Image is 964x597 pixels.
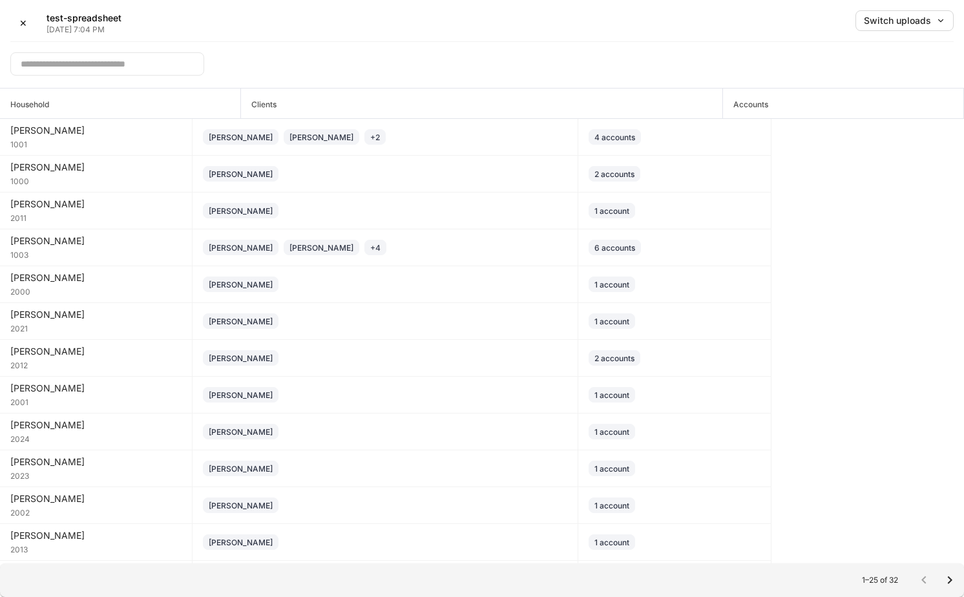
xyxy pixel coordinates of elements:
div: 2023 [10,468,182,481]
div: 2 accounts [594,168,634,180]
div: 1001 [10,137,182,150]
div: [PERSON_NAME] [209,499,273,512]
div: 1 account [594,278,629,291]
div: 1 account [594,499,629,512]
p: 1–25 of 32 [862,575,898,585]
div: ✕ [19,19,27,28]
div: [PERSON_NAME] [10,198,182,211]
h6: Accounts [723,98,768,110]
h5: test-spreadsheet [47,12,121,25]
div: [PERSON_NAME] [10,271,182,284]
div: [PERSON_NAME] [10,124,182,137]
button: ✕ [10,10,36,36]
div: [PERSON_NAME] [10,529,182,542]
div: 1000 [10,174,182,187]
h6: Clients [241,98,277,110]
div: [PERSON_NAME] [209,352,273,364]
p: [DATE] 7:04 PM [47,25,121,35]
div: [PERSON_NAME] [10,492,182,505]
div: [PERSON_NAME] [10,419,182,432]
div: [PERSON_NAME] [209,131,273,143]
div: [PERSON_NAME] [209,315,273,328]
div: 4 accounts [594,131,635,143]
div: 2002 [10,505,182,518]
div: Switch uploads [864,16,945,25]
div: [PERSON_NAME] [209,389,273,401]
div: 1 account [594,536,629,549]
div: 2012 [10,358,182,371]
div: [PERSON_NAME] [209,278,273,291]
div: [PERSON_NAME] [209,205,273,217]
button: Switch uploads [855,10,954,31]
div: + 4 [370,242,381,254]
div: 2 accounts [594,352,634,364]
div: [PERSON_NAME] [209,242,273,254]
span: Accounts [723,89,963,118]
div: 1003 [10,247,182,260]
div: 2021 [10,321,182,334]
button: Go to next page [937,567,963,593]
div: [PERSON_NAME] [10,235,182,247]
div: 1 account [594,389,629,401]
div: 1 account [594,315,629,328]
div: 2024 [10,432,182,445]
div: [PERSON_NAME] [10,382,182,395]
div: [PERSON_NAME] [10,456,182,468]
div: [PERSON_NAME] [10,345,182,358]
div: [PERSON_NAME] [209,536,273,549]
div: 1 account [594,426,629,438]
span: Clients [241,89,722,118]
div: 2013 [10,542,182,555]
div: 1 account [594,205,629,217]
div: [PERSON_NAME] [289,242,353,254]
div: 1 account [594,463,629,475]
div: [PERSON_NAME] [289,131,353,143]
div: [PERSON_NAME] [10,308,182,321]
div: [PERSON_NAME] [209,463,273,475]
div: 6 accounts [594,242,635,254]
div: [PERSON_NAME] [209,426,273,438]
div: [PERSON_NAME] [209,168,273,180]
div: + 2 [370,131,380,143]
div: [PERSON_NAME] [10,161,182,174]
div: 2000 [10,284,182,297]
div: 2011 [10,211,182,224]
div: 2001 [10,395,182,408]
